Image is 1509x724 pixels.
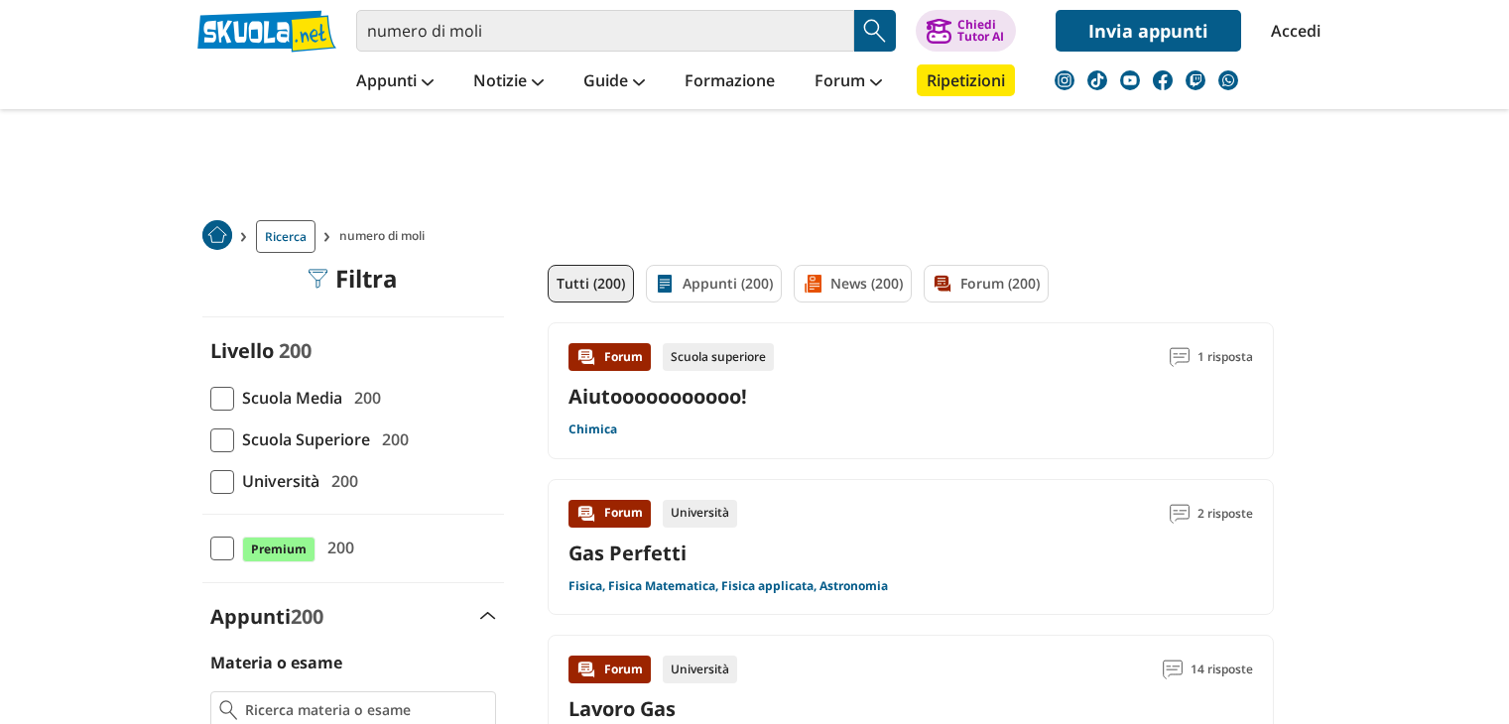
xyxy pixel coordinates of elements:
[663,500,737,528] div: Università
[1055,70,1074,90] img: instagram
[655,274,675,294] img: Appunti filtro contenuto
[323,468,358,494] span: 200
[568,343,651,371] div: Forum
[1170,347,1190,367] img: Commenti lettura
[576,660,596,679] img: Forum contenuto
[680,64,780,100] a: Formazione
[202,220,232,253] a: Home
[548,265,634,302] a: Tutti (200)
[576,504,596,524] img: Forum contenuto
[1197,343,1253,371] span: 1 risposta
[245,700,486,720] input: Ricerca materia o esame
[1153,70,1173,90] img: facebook
[1191,656,1253,683] span: 14 risposte
[308,269,327,289] img: Filtra filtri mobile
[1087,70,1107,90] img: tiktok
[319,535,354,560] span: 200
[234,468,319,494] span: Università
[374,426,409,452] span: 200
[663,656,737,683] div: Università
[1197,500,1253,528] span: 2 risposte
[291,603,323,630] span: 200
[339,220,433,253] span: numero di moli
[854,10,896,52] button: Search Button
[210,337,274,364] label: Livello
[1120,70,1140,90] img: youtube
[1271,10,1313,52] a: Accedi
[663,343,774,371] div: Scuola superiore
[933,274,952,294] img: Forum filtro contenuto
[468,64,549,100] a: Notizie
[279,337,312,364] span: 200
[242,537,315,562] span: Premium
[346,385,381,411] span: 200
[568,695,676,722] a: Lavoro Gas
[1056,10,1241,52] a: Invia appunti
[646,265,782,302] a: Appunti (200)
[351,64,439,100] a: Appunti
[568,540,687,566] a: Gas Perfetti
[810,64,887,100] a: Forum
[202,220,232,250] img: Home
[924,265,1049,302] a: Forum (200)
[219,700,238,720] img: Ricerca materia o esame
[957,19,1004,43] div: Chiedi Tutor AI
[568,383,747,410] a: Aiutooooooooooo!
[210,652,342,673] label: Materia o esame
[1170,504,1190,524] img: Commenti lettura
[1163,660,1183,679] img: Commenti lettura
[568,578,888,594] a: Fisica, Fisica Matematica, Fisica applicata, Astronomia
[568,656,651,683] div: Forum
[234,385,342,411] span: Scuola Media
[308,265,398,293] div: Filtra
[917,64,1015,96] a: Ripetizioni
[794,265,912,302] a: News (200)
[568,500,651,528] div: Forum
[578,64,650,100] a: Guide
[234,426,370,452] span: Scuola Superiore
[356,10,854,52] input: Cerca appunti, riassunti o versioni
[860,16,890,46] img: Cerca appunti, riassunti o versioni
[256,220,315,253] a: Ricerca
[576,347,596,367] img: Forum contenuto
[916,10,1016,52] button: ChiediTutor AI
[803,274,822,294] img: News filtro contenuto
[480,612,496,620] img: Apri e chiudi sezione
[1186,70,1205,90] img: twitch
[568,422,617,437] a: Chimica
[210,603,323,630] label: Appunti
[1218,70,1238,90] img: WhatsApp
